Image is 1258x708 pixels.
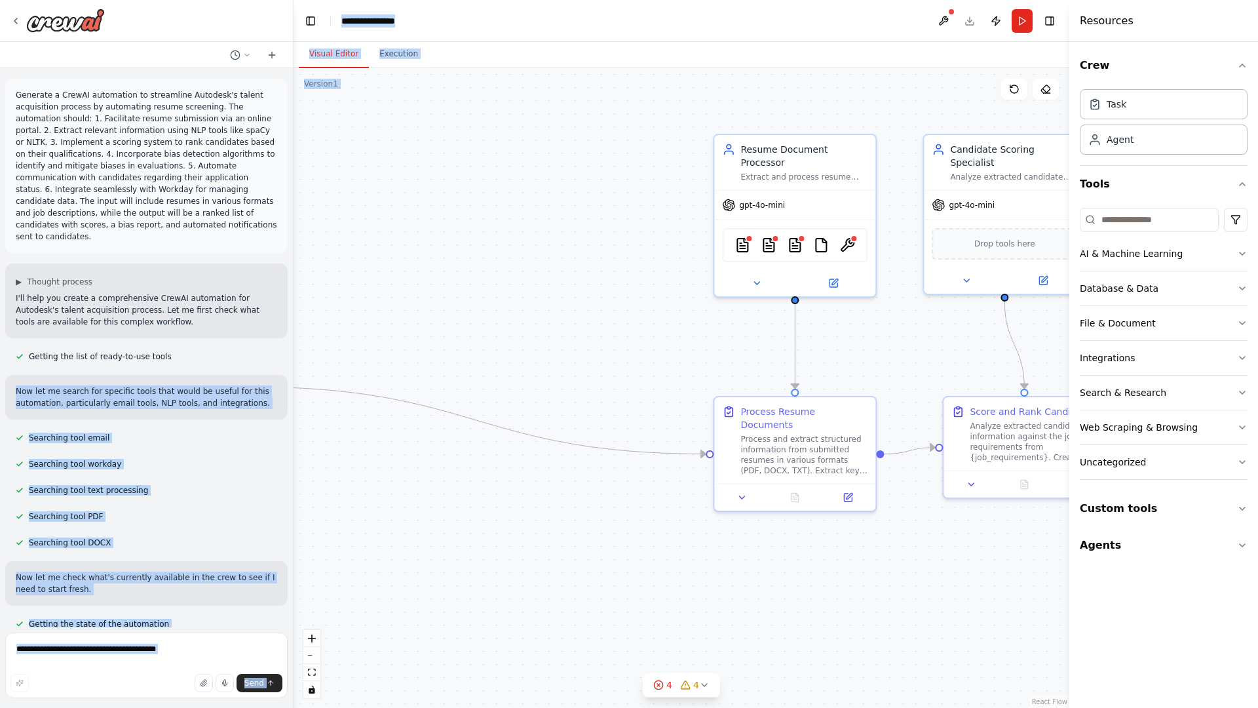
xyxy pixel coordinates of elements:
h4: Resources [1080,13,1134,29]
div: File & Document [1080,317,1156,330]
div: Resume Document Processor [740,143,867,169]
button: Database & Data [1080,271,1248,305]
div: Analyze extracted candidate information against {job_requirements} and create comprehensive scori... [950,172,1077,182]
img: FileReadTool [813,237,829,253]
button: Improve this prompt [10,674,29,692]
p: Generate a CrewAI automation to streamline Autodesk's talent acquisition process by automating re... [16,89,277,243]
button: File & Document [1080,306,1248,340]
button: Click to speak your automation idea [216,674,234,692]
p: I'll help you create a comprehensive CrewAI automation for Autodesk's talent acquisition process.... [16,292,277,328]
img: TXTSearchTool [787,237,803,253]
div: Uncategorized [1080,456,1146,469]
button: Open in side panel [796,275,870,291]
div: Process and extract structured information from submitted resumes in various formats (PDF, DOCX, ... [740,434,867,476]
img: PDFSearchTool [734,237,750,253]
button: Switch to previous chat [225,47,256,63]
div: Extract and process resume content from various file formats (PDF, DOCX, TXT) to prepare structur... [740,172,867,182]
div: Resume Document ProcessorExtract and process resume content from various file formats (PDF, DOCX,... [713,134,877,298]
img: ContextualAIParseTool [839,237,855,253]
span: 4 [693,678,699,692]
button: Send [237,674,282,692]
span: 4 [666,678,672,692]
span: ▶ [16,277,22,287]
a: React Flow attribution [1032,698,1067,705]
span: Send [244,678,264,688]
button: Hide right sidebar [1040,12,1059,30]
div: Task [1107,98,1126,111]
button: Search & Research [1080,376,1248,410]
span: Searching tool workday [29,459,121,469]
button: Hide left sidebar [301,12,320,30]
g: Edge from triggers to 74ceb21b-34d6-4372-a056-0a65c217a1b1 [248,380,706,461]
g: Edge from 74ceb21b-34d6-4372-a056-0a65c217a1b1 to 8c6c118f-b8c0-47ad-81bb-3da54f0efa54 [884,441,935,461]
button: Tools [1080,166,1248,203]
span: Searching tool email [29,433,109,443]
g: Edge from 08936100-0c83-45e7-a459-4099ea09e052 to 8c6c118f-b8c0-47ad-81bb-3da54f0efa54 [998,302,1031,389]
div: Score and Rank Candidates [970,405,1096,418]
span: Getting the state of the automation [29,619,169,629]
div: Tools [1080,203,1248,490]
img: Logo [26,9,105,32]
img: DOCXSearchTool [761,237,776,253]
g: Edge from d38a974b-346f-4afb-858a-cebf1199e27b to 74ceb21b-34d6-4372-a056-0a65c217a1b1 [788,304,801,389]
button: toggle interactivity [303,681,320,698]
div: Process Resume DocumentsProcess and extract structured information from submitted resumes in vari... [713,396,877,512]
div: Database & Data [1080,282,1158,295]
span: Searching tool PDF [29,511,104,522]
button: Crew [1080,47,1248,84]
button: Execution [369,41,429,68]
div: Crew [1080,84,1248,165]
div: Search & Research [1080,386,1166,399]
button: ▶Thought process [16,277,92,287]
button: Open in side panel [1055,477,1100,492]
button: No output available [997,477,1052,492]
div: AI & Machine Learning [1080,247,1183,260]
button: zoom out [303,647,320,664]
div: Candidate Scoring SpecialistAnalyze extracted candidate information against {job_requirements} an... [923,134,1086,295]
nav: breadcrumb [341,14,412,28]
div: Web Scraping & Browsing [1080,421,1198,434]
p: Now let me check what's currently available in the crew to see if I need to start fresh. [16,572,277,595]
button: Visual Editor [299,41,369,68]
span: Searching tool DOCX [29,538,111,548]
button: Open in side panel [1006,273,1080,288]
button: Upload files [195,674,213,692]
p: Now let me search for specific tools that would be useful for this automation, particularly email... [16,385,277,409]
span: Getting the list of ready-to-use tools [29,351,172,362]
button: Start a new chat [261,47,282,63]
button: Custom tools [1080,490,1248,527]
div: Integrations [1080,351,1135,364]
div: Version 1 [304,79,338,89]
span: Thought process [27,277,92,287]
button: Uncategorized [1080,445,1248,479]
div: Candidate Scoring Specialist [950,143,1077,169]
div: React Flow controls [303,630,320,698]
span: Searching tool text processing [29,485,148,496]
button: Integrations [1080,341,1248,375]
button: Open in side panel [826,490,871,505]
button: zoom in [303,630,320,647]
div: Analyze extracted candidate information against the job requirements from {job_requirements}. Cre... [970,421,1097,463]
span: gpt-4o-mini [739,200,785,210]
div: Process Resume Documents [740,405,867,431]
span: gpt-4o-mini [949,200,995,210]
button: No output available [767,490,823,505]
div: Agent [1107,133,1134,146]
button: Agents [1080,527,1248,564]
button: 44 [643,673,720,698]
button: AI & Machine Learning [1080,237,1248,271]
div: Score and Rank CandidatesAnalyze extracted candidate information against the job requirements fro... [942,396,1106,499]
button: Web Scraping & Browsing [1080,410,1248,444]
span: Drop tools here [974,237,1035,250]
button: fit view [303,664,320,681]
